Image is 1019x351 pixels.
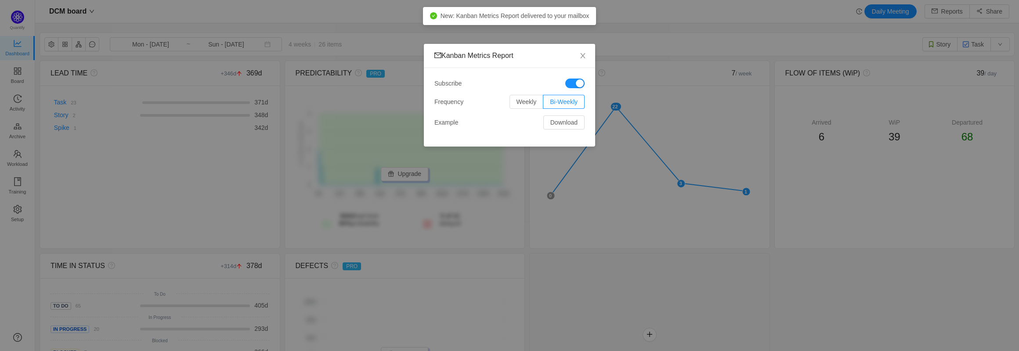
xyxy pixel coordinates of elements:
i: icon: mail [434,52,441,59]
span: New: Kanban Metrics Report delivered to your mailbox [441,12,589,19]
i: icon: check-circle [430,12,437,19]
span: Kanban Metrics Report [434,52,513,59]
span: Example [434,118,458,127]
span: Weekly [517,98,537,105]
button: Download [543,115,585,129]
span: Frequency [434,97,463,107]
i: icon: close [579,52,586,59]
span: Bi-Weekly [550,98,578,105]
span: Subscribe [434,79,462,88]
button: Close [571,44,595,68]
